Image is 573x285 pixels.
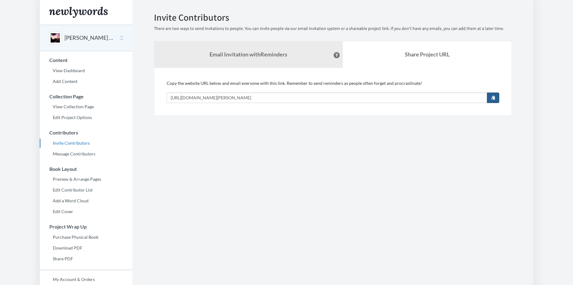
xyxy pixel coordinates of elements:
[40,166,132,172] h3: Book Layout
[40,138,132,148] a: Invite Contributors
[405,51,450,58] b: Share Project URL
[40,196,132,205] a: Add a Word Cloud
[167,80,499,103] div: Copy the website URL below and email everyone with this link. Remember to send reminders as peopl...
[40,254,132,263] a: Share PDF
[154,12,512,23] h2: Invite Contributors
[40,233,132,242] a: Purchase Physical Book
[40,77,132,86] a: Add Content
[154,26,512,32] p: There are two ways to send invitations to people. You can invite people via our email invitation ...
[40,130,132,135] h3: Contributors
[49,7,108,18] img: Newlywords logo
[64,34,114,42] button: [PERSON_NAME] 15 Year Anniversary!
[40,243,132,253] a: Download PDF
[40,175,132,184] a: Preview & Arrange Pages
[40,57,132,63] h3: Content
[12,4,35,10] span: Support
[40,224,132,229] h3: Project Wrap Up
[40,94,132,99] h3: Collection Page
[40,113,132,122] a: Edit Project Options
[40,185,132,195] a: Edit Contributor List
[40,102,132,111] a: View Collection Page
[40,149,132,159] a: Message Contributors
[40,66,132,75] a: View Dashboard
[40,207,132,216] a: Edit Cover
[210,51,287,58] strong: Email Invitation with Reminders
[40,275,132,284] a: My Account & Orders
